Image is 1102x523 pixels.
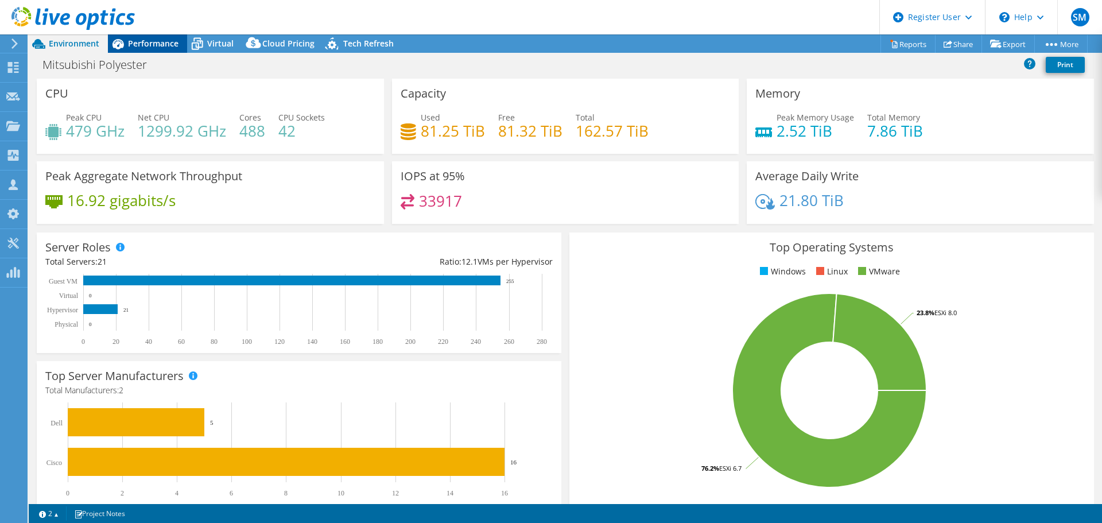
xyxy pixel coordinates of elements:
text: Dell [51,419,63,427]
text: 40 [145,338,152,346]
h4: Total Manufacturers: [45,384,553,397]
a: Share [935,35,982,53]
text: Hypervisor [47,306,78,314]
a: More [1034,35,1088,53]
text: Virtual [59,292,79,300]
span: Total Memory [867,112,920,123]
text: 4 [175,489,179,497]
h4: 2.52 TiB [777,125,854,137]
span: Tech Refresh [343,38,394,49]
h3: Capacity [401,87,446,100]
text: 60 [178,338,185,346]
h4: 7.86 TiB [867,125,923,137]
text: 260 [504,338,514,346]
text: Physical [55,320,78,328]
text: 10 [337,489,344,497]
text: 6 [230,489,233,497]
text: 8 [284,489,288,497]
a: Reports [880,35,936,53]
h4: 33917 [419,195,462,207]
h3: Server Roles [45,241,111,254]
h4: 162.57 TiB [576,125,649,137]
a: Print [1046,57,1085,73]
span: Peak CPU [66,112,102,123]
span: Environment [49,38,99,49]
span: Net CPU [138,112,169,123]
text: 0 [82,338,85,346]
text: 0 [66,489,69,497]
text: 160 [340,338,350,346]
h3: IOPS at 95% [401,170,465,183]
span: Cores [239,112,261,123]
h4: 81.25 TiB [421,125,485,137]
text: 12 [392,489,399,497]
text: 220 [438,338,448,346]
tspan: 23.8% [917,308,934,317]
text: 200 [405,338,416,346]
text: Cisco [46,459,62,467]
span: SM [1071,8,1089,26]
h4: 42 [278,125,325,137]
text: 20 [112,338,119,346]
h3: CPU [45,87,68,100]
span: Total [576,112,595,123]
div: Total Servers: [45,255,299,268]
h3: Memory [755,87,800,100]
h3: Top Operating Systems [578,241,1085,254]
span: 2 [119,385,123,396]
h3: Average Daily Write [755,170,859,183]
text: 5 [210,419,214,426]
text: 0 [89,321,92,327]
h4: 488 [239,125,265,137]
text: 0 [89,293,92,299]
text: 255 [506,278,514,284]
text: 240 [471,338,481,346]
tspan: 76.2% [701,464,719,472]
span: CPU Sockets [278,112,325,123]
span: Free [498,112,515,123]
text: 16 [501,489,508,497]
h4: 81.32 TiB [498,125,562,137]
span: Used [421,112,440,123]
a: Project Notes [66,506,133,521]
text: Guest VM [49,277,77,285]
div: Ratio: VMs per Hypervisor [299,255,553,268]
a: 2 [31,506,67,521]
tspan: ESXi 6.7 [719,464,742,472]
text: 140 [307,338,317,346]
li: Windows [757,265,806,278]
text: 280 [537,338,547,346]
span: 21 [98,256,107,267]
h4: 16.92 gigabits/s [67,194,176,207]
tspan: ESXi 8.0 [934,308,957,317]
li: VMware [855,265,900,278]
svg: \n [999,12,1010,22]
text: 100 [242,338,252,346]
h4: 21.80 TiB [779,194,844,207]
h3: Top Server Manufacturers [45,370,184,382]
text: 21 [123,307,129,313]
h1: Mitsubishi Polyester [37,59,165,71]
text: 2 [121,489,124,497]
span: Performance [128,38,179,49]
text: 16 [510,459,517,466]
li: Linux [813,265,848,278]
text: 180 [372,338,383,346]
span: Cloud Pricing [262,38,315,49]
h4: 1299.92 GHz [138,125,226,137]
text: 80 [211,338,218,346]
span: Virtual [207,38,234,49]
a: Export [981,35,1035,53]
text: 120 [274,338,285,346]
span: Peak Memory Usage [777,112,854,123]
span: 12.1 [461,256,478,267]
h4: 479 GHz [66,125,125,137]
h3: Peak Aggregate Network Throughput [45,170,242,183]
text: 14 [447,489,453,497]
